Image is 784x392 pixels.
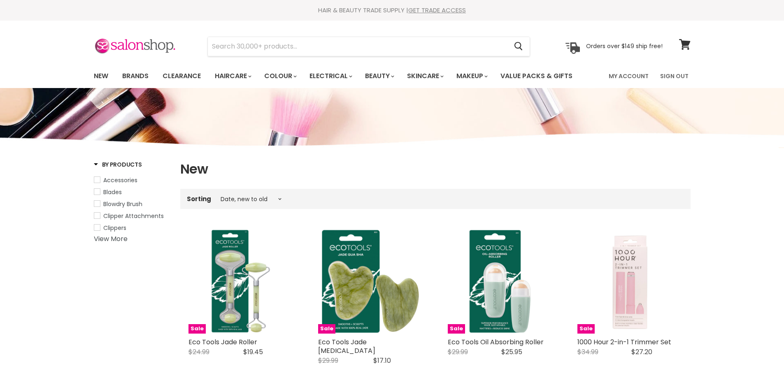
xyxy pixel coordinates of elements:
span: $25.95 [501,347,522,357]
form: Product [207,37,530,56]
input: Search [208,37,508,56]
a: 1000 Hour 2-in-1 Trimmer Set 1000 Hour 2-in-1 Trimmer Set Sale [577,229,682,334]
span: Sale [188,324,206,334]
span: Blades [103,188,122,196]
span: Clipper Attachments [103,212,164,220]
span: $19.45 [243,347,263,357]
ul: Main menu [88,64,591,88]
span: Clippers [103,224,126,232]
a: Eco Tools Oil Absorbing Roller [448,337,544,347]
a: Eco Tools Oil Absorbing Roller Eco Tools Oil Absorbing Roller Sale [448,229,553,334]
a: New [88,67,114,85]
a: Clippers [94,223,170,232]
h3: By Products [94,160,142,169]
span: $29.99 [318,356,338,365]
a: Accessories [94,176,170,185]
a: Colour [258,67,302,85]
a: Eco Tools Jade [MEDICAL_DATA] [318,337,375,355]
a: Haircare [209,67,256,85]
a: Eco Tools Jade Roller [188,337,257,347]
button: Search [508,37,530,56]
a: Sign Out [655,67,693,85]
a: Clearance [156,67,207,85]
a: Beauty [359,67,399,85]
span: Sale [448,324,465,334]
a: Brands [116,67,155,85]
img: Eco Tools Oil Absorbing Roller [448,229,553,334]
a: GET TRADE ACCESS [408,6,466,14]
span: $24.99 [188,347,209,357]
a: My Account [604,67,654,85]
span: Accessories [103,176,137,184]
img: Eco Tools Jade Gua Sha [318,229,423,334]
span: Sale [318,324,335,334]
img: 1000 Hour 2-in-1 Trimmer Set [577,229,682,334]
p: Orders over $149 ship free! [586,42,663,50]
nav: Main [84,64,701,88]
a: Blowdry Brush [94,199,170,209]
a: Value Packs & Gifts [494,67,579,85]
span: $17.10 [373,356,391,365]
a: Eco Tools Jade Gua Sha Sale [318,229,423,334]
img: Eco Tools Jade Roller [188,229,293,334]
a: Makeup [450,67,493,85]
a: Skincare [401,67,449,85]
label: Sorting [187,195,211,202]
span: Sale [577,324,595,334]
a: View More [94,234,128,244]
span: $29.99 [448,347,468,357]
a: Electrical [303,67,357,85]
span: $34.99 [577,347,598,357]
a: Blades [94,188,170,197]
a: Clipper Attachments [94,211,170,220]
h1: New [180,160,691,178]
span: $27.20 [631,347,652,357]
a: Eco Tools Jade Roller Eco Tools Jade Roller Sale [188,229,293,334]
span: Blowdry Brush [103,200,142,208]
div: HAIR & BEAUTY TRADE SUPPLY | [84,6,701,14]
a: 1000 Hour 2-in-1 Trimmer Set [577,337,671,347]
